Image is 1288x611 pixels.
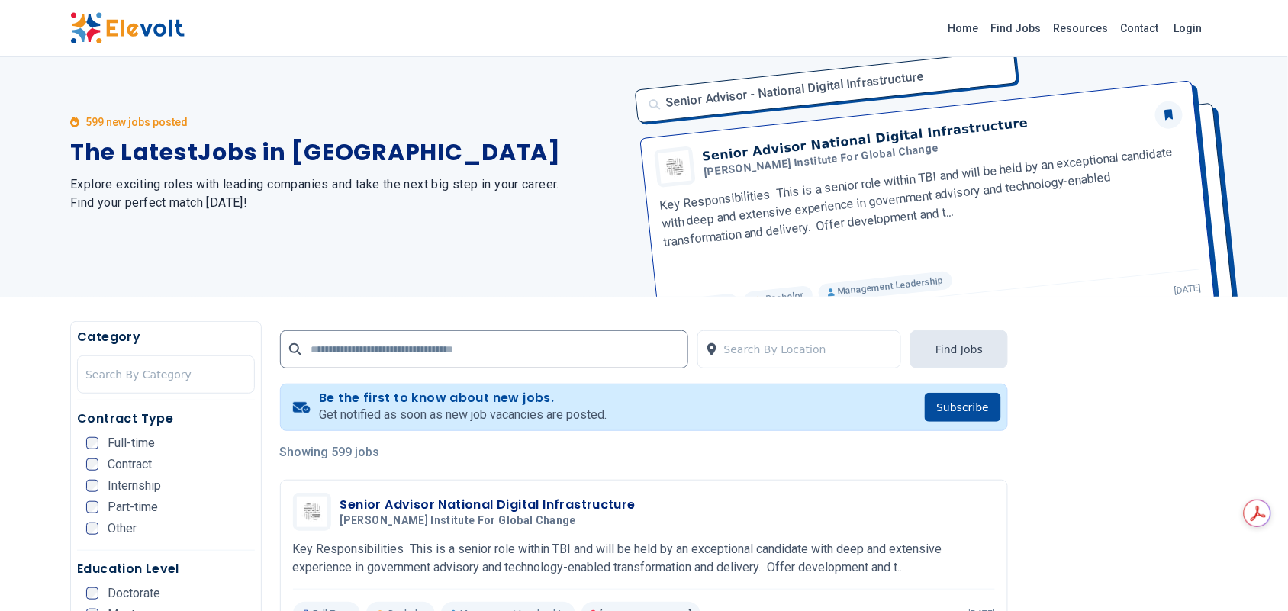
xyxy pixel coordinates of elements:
[985,16,1048,40] a: Find Jobs
[340,514,576,528] span: [PERSON_NAME] Institute For Global Change
[910,330,1008,368] button: Find Jobs
[108,587,160,600] span: Doctorate
[86,437,98,449] input: Full-time
[297,497,327,527] img: Tony Blair Institute For Global Change
[280,443,1009,461] p: Showing 599 jobs
[319,406,607,424] p: Get notified as soon as new job vacancies are posted.
[925,393,1002,422] button: Subscribe
[85,114,188,130] p: 599 new jobs posted
[1115,16,1165,40] a: Contact
[942,16,985,40] a: Home
[108,480,161,492] span: Internship
[1048,16,1115,40] a: Resources
[77,560,255,578] h5: Education Level
[340,496,636,514] h3: Senior Advisor National Digital Infrastructure
[86,458,98,471] input: Contract
[70,12,185,44] img: Elevolt
[77,328,255,346] h5: Category
[86,523,98,535] input: Other
[70,139,626,166] h1: The Latest Jobs in [GEOGRAPHIC_DATA]
[77,410,255,428] h5: Contract Type
[108,523,137,535] span: Other
[108,501,158,513] span: Part-time
[86,587,98,600] input: Doctorate
[108,458,152,471] span: Contract
[108,437,155,449] span: Full-time
[86,501,98,513] input: Part-time
[86,480,98,492] input: Internship
[293,540,996,577] p: Key Responsibilities This is a senior role within TBI and will be held by an exceptional candidat...
[70,175,626,212] h2: Explore exciting roles with leading companies and take the next big step in your career. Find you...
[319,391,607,406] h4: Be the first to know about new jobs.
[1212,538,1288,611] iframe: Chat Widget
[1165,13,1212,43] a: Login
